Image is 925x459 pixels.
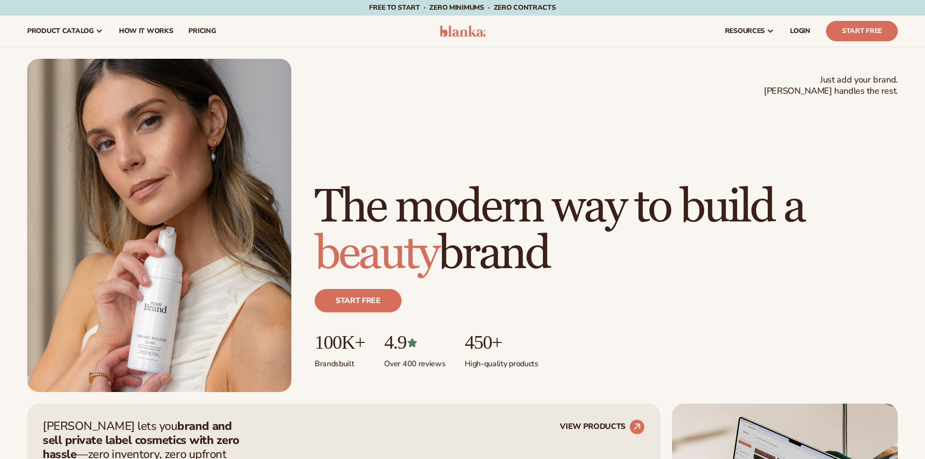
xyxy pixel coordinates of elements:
h1: The modern way to build a brand [315,184,898,277]
p: Brands built [315,353,365,369]
span: pricing [188,27,216,35]
a: How It Works [111,16,181,47]
a: LOGIN [782,16,818,47]
span: LOGIN [790,27,810,35]
a: Start Free [826,21,898,41]
span: product catalog [27,27,94,35]
p: 4.9 [384,332,445,353]
a: Start free [315,289,402,312]
a: product catalog [19,16,111,47]
p: 100K+ [315,332,365,353]
span: Just add your brand. [PERSON_NAME] handles the rest. [764,74,898,97]
a: resources [717,16,782,47]
span: beauty [315,225,438,282]
span: How It Works [119,27,173,35]
p: Over 400 reviews [384,353,445,369]
p: 450+ [465,332,538,353]
span: Free to start · ZERO minimums · ZERO contracts [369,3,555,12]
p: High-quality products [465,353,538,369]
img: Female holding tanning mousse. [27,59,291,392]
img: logo [439,25,486,37]
a: pricing [181,16,223,47]
span: resources [725,27,765,35]
a: VIEW PRODUCTS [560,419,645,435]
